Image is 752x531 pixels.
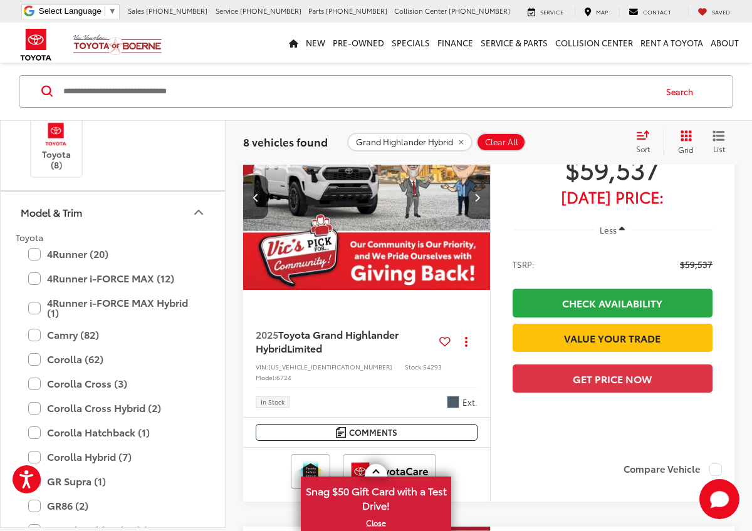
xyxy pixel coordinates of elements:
[28,446,197,468] label: Corolla Hybrid (7)
[329,23,388,63] a: Pre-Owned
[256,362,268,371] span: VIN:
[256,424,478,441] button: Comments
[16,231,43,244] span: Toyota
[73,34,162,56] img: Vic Vaughan Toyota of Boerne
[326,6,387,16] span: [PHONE_NUMBER]
[261,399,285,405] span: In Stock
[394,6,447,16] span: Collision Center
[28,421,197,443] label: Corolla Hatchback (1)
[28,397,197,419] label: Corolla Cross Hybrid (2)
[513,364,713,393] button: Get Price Now
[664,130,703,155] button: Grid View
[285,23,302,63] a: Home
[712,8,730,16] span: Saved
[1,192,226,232] button: Model & TrimModel & Trim
[688,7,739,17] a: My Saved Vehicles
[624,463,722,476] label: Compare Vehicle
[302,23,329,63] a: New
[513,190,713,203] span: [DATE] Price:
[243,104,491,289] div: 2025 Toyota Grand Highlander Hybrid Limited 4
[551,23,637,63] a: Collision Center
[637,23,707,63] a: Rent a Toyota
[256,327,434,356] a: 2025Toyota Grand Highlander HybridLimited
[293,456,328,487] img: Toyota Safety Sense Vic Vaughan Toyota of Boerne Boerne TX
[513,289,713,317] a: Check Availability
[456,330,478,352] button: Actions
[680,258,713,271] span: $59,537
[62,76,654,106] input: Search by Make, Model, or Keyword
[575,7,617,17] a: Map
[678,144,694,155] span: Grid
[600,224,617,235] span: Less
[699,479,739,519] button: Toggle Chat Window
[191,204,206,219] div: Model & Trim
[287,341,322,355] span: Limited
[703,130,734,155] button: List View
[513,153,713,184] span: $59,537
[513,258,535,271] span: TSRP:
[465,336,467,346] span: dropdown dots
[347,133,473,152] button: remove Grand%20Highlander%20Hybrid
[28,373,197,394] label: Corolla Cross (3)
[216,6,238,16] span: Service
[713,143,725,154] span: List
[28,495,197,517] label: GR86 (2)
[462,396,478,408] span: Ext.
[28,267,197,289] label: 4Runner i-FORCE MAX (12)
[349,426,397,438] span: Comments
[540,8,563,16] span: Service
[423,362,442,371] span: 54293
[39,6,102,16] span: Select Language
[256,327,399,355] span: Toyota Grand Highlander Hybrid
[699,479,739,519] svg: Start Chat
[276,373,291,382] span: 6724
[345,456,434,487] img: ToyotaCare Vic Vaughan Toyota of Boerne Boerne TX
[636,143,650,154] span: Sort
[619,7,681,17] a: Contact
[39,6,117,16] a: Select Language​
[108,6,117,16] span: ▼
[594,219,632,241] button: Less
[518,7,573,17] a: Service
[449,6,510,16] span: [PHONE_NUMBER]
[447,396,459,408] span: Cloud
[28,470,197,492] label: GR Supra (1)
[643,8,671,16] span: Contact
[268,362,392,371] span: [US_VEHICLE_IDENTIFICATION_NUMBER]
[485,137,518,147] span: Clear All
[31,119,82,170] label: Toyota (8)
[146,6,207,16] span: [PHONE_NUMBER]
[707,23,743,63] a: About
[654,76,711,107] button: Search
[256,327,278,341] span: 2025
[308,6,324,16] span: Parts
[28,243,197,265] label: 4Runner (20)
[630,130,664,155] button: Select sort value
[302,478,450,516] span: Snag $50 Gift Card with a Test Drive!
[513,324,713,352] a: Value Your Trade
[256,373,276,382] span: Model:
[243,104,491,289] a: 2025 Toyota Grand Highlander Hybrid Limited2025 Toyota Grand Highlander Hybrid Limited2025 Toyota...
[243,134,328,149] span: 8 vehicles found
[434,23,477,63] a: Finance
[477,23,551,63] a: Service & Parts: Opens in a new tab
[21,206,82,218] div: Model & Trim
[336,427,346,438] img: Comments
[28,324,197,346] label: Camry (82)
[28,348,197,370] label: Corolla (62)
[356,137,453,147] span: Grand Highlander Hybrid
[13,24,60,65] img: Toyota
[28,292,197,324] label: 4Runner i-FORCE MAX Hybrid (1)
[388,23,434,63] a: Specials
[405,362,423,371] span: Stock:
[243,104,491,291] img: 2025 Toyota Grand Highlander Hybrid Limited
[128,6,144,16] span: Sales
[596,8,608,16] span: Map
[240,6,301,16] span: [PHONE_NUMBER]
[465,175,490,219] button: Next image
[243,175,268,219] button: Previous image
[476,133,526,152] button: Clear All
[39,119,73,148] img: Vic Vaughan Toyota of Boerne in Boerne, TX)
